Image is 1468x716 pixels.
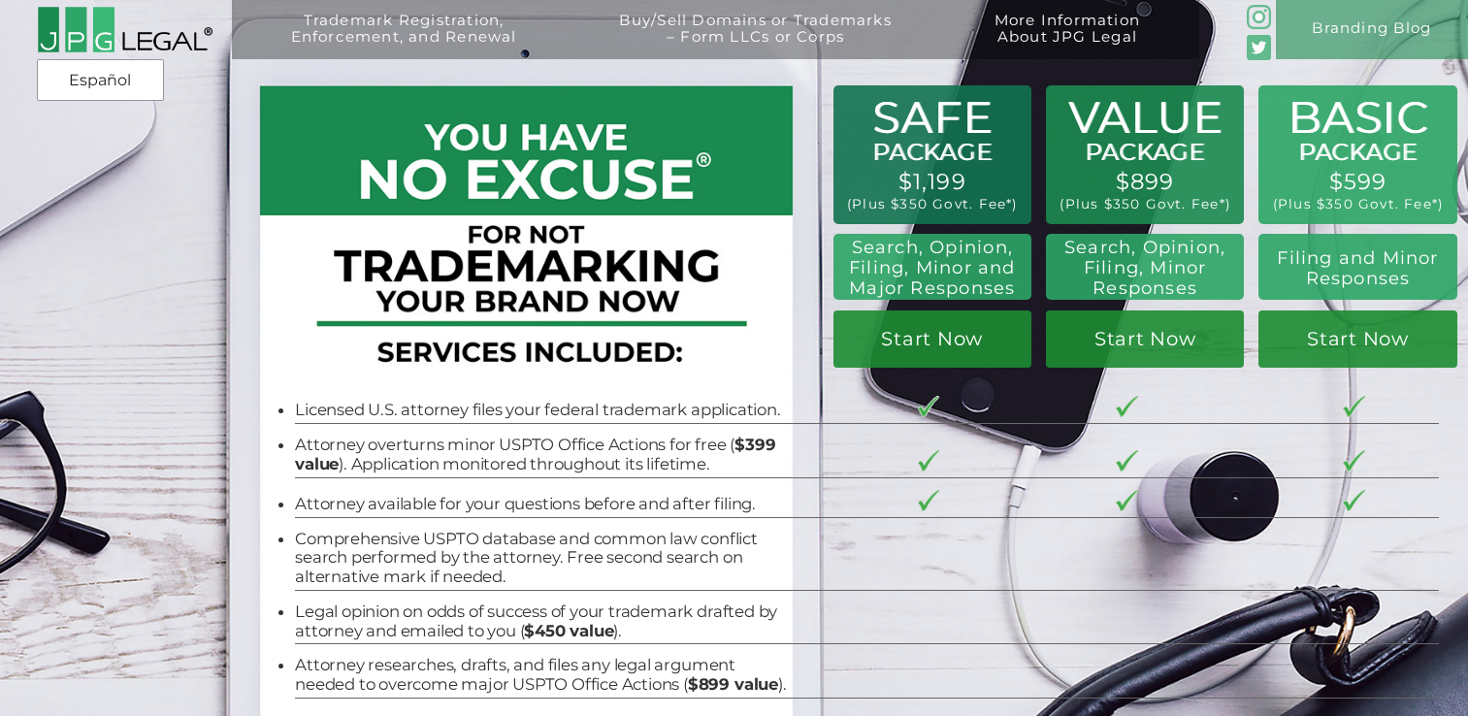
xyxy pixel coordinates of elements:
img: checkmark-border-3.png [1343,490,1365,511]
img: checkmark-border-3.png [1116,490,1138,511]
li: Licensed U.S. attorney files your federal trademark application. [295,401,790,420]
img: checkmark-border-3.png [1343,396,1365,417]
li: Comprehensive USPTO database and common law conflict search performed by the attorney. Free secon... [295,530,790,587]
img: glyph-logo_May2016-green3-90.png [1247,5,1271,29]
a: Trademark Registration,Enforcement, and Renewal [246,13,561,72]
img: checkmark-border-3.png [918,450,940,472]
li: Attorney overturns minor USPTO Office Actions for free ( ). Application monitored throughout its ... [295,436,790,473]
b: $399 value [295,435,775,473]
li: Attorney available for your questions before and after filing. [295,495,790,514]
a: Start Now [833,310,1031,369]
li: Attorney researches, drafts, and files any legal argument needed to overcome major USPTO Office A... [295,656,790,694]
img: checkmark-border-3.png [1116,396,1138,417]
img: Twitter_Social_Icon_Rounded_Square_Color-mid-green3-90.png [1247,35,1271,59]
img: checkmark-border-3.png [1343,450,1365,472]
h2: Search, Opinion, Filing, Minor and Major Responses [842,237,1023,299]
img: checkmark-border-3.png [918,396,940,417]
img: 2016-logo-black-letters-3-r.png [37,6,213,53]
a: Start Now [1046,310,1244,369]
img: checkmark-border-3.png [918,490,940,511]
li: Legal opinion on odds of success of your trademark drafted by attorney and emailed to you ( ). [295,602,790,640]
h2: Search, Opinion, Filing, Minor Responses [1058,237,1232,299]
a: Start Now [1258,310,1456,369]
h2: Filing and Minor Responses [1271,247,1446,288]
a: More InformationAbout JPG Legal [950,13,1184,72]
a: Buy/Sell Domains or Trademarks– Form LLCs or Corps [575,13,935,72]
img: checkmark-border-3.png [1116,450,1138,472]
a: Español [43,63,158,98]
b: $899 value [688,674,778,694]
b: $450 value [524,621,613,640]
